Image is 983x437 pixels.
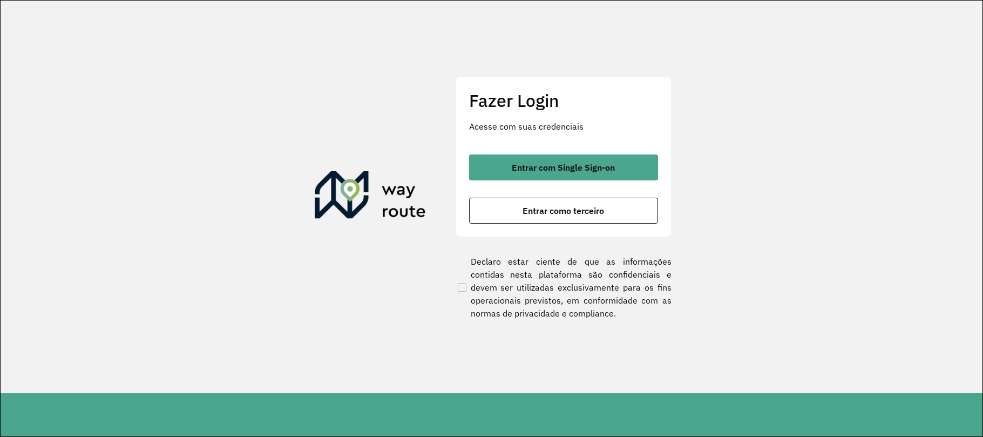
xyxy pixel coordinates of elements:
[469,120,658,133] p: Acesse com suas credenciais
[469,198,658,224] button: button
[456,255,672,320] label: Declaro estar ciente de que as informações contidas nesta plataforma são confidenciais e devem se...
[469,90,658,111] h2: Fazer Login
[512,163,615,172] span: Entrar com Single Sign-on
[315,171,426,223] img: Roteirizador AmbevTech
[469,154,658,180] button: button
[523,206,604,215] span: Entrar como terceiro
